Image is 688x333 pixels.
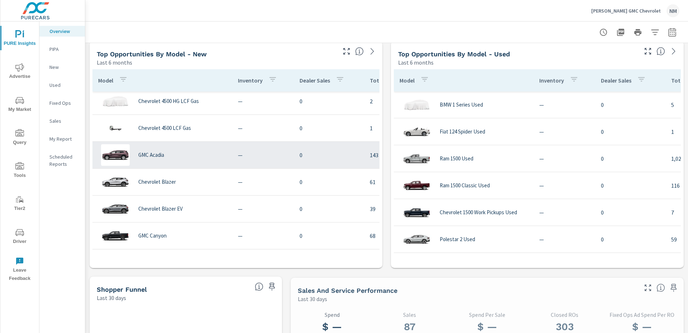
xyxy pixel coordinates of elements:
[355,47,364,56] span: Find the biggest opportunities within your model lineup by seeing how each model is selling in yo...
[539,154,589,163] p: —
[668,282,679,294] span: Save this to your personalized report
[39,116,85,126] div: Sales
[49,99,79,107] p: Fixed Ops
[440,236,475,243] p: Polestar 2 Used
[531,321,597,333] h3: 303
[238,178,288,186] p: —
[298,295,327,303] p: Last 30 days
[266,281,278,292] span: Save this to your personalized report
[601,181,660,190] p: 0
[97,294,126,302] p: Last 30 days
[101,117,130,139] img: glamour
[3,129,37,147] span: Query
[591,8,661,14] p: [PERSON_NAME] GMC Chevrolet
[402,148,431,169] img: glamour
[539,208,589,217] p: —
[370,124,446,132] p: 1
[49,117,79,125] p: Sales
[400,77,415,84] p: Model
[39,80,85,90] div: Used
[613,25,628,39] button: "Export Report to PDF"
[402,229,431,250] img: glamour
[402,202,431,223] img: glamour
[642,46,654,57] button: Make Fullscreen
[300,231,358,240] p: 0
[101,144,130,166] img: glamour
[238,205,288,213] p: —
[3,162,37,180] span: Tools
[3,195,37,213] span: Tier2
[299,311,365,318] p: Spend
[101,198,130,220] img: glamour
[98,77,113,84] p: Model
[300,178,358,186] p: 0
[3,96,37,114] span: My Market
[601,235,660,244] p: 0
[39,98,85,108] div: Fixed Ops
[668,46,679,57] a: See more details in report
[402,94,431,116] img: glamour
[49,153,79,168] p: Scheduled Reports
[49,135,79,142] p: My Report
[3,30,37,48] span: PURE Insights
[601,100,660,109] p: 0
[39,151,85,169] div: Scheduled Reports
[97,286,147,293] h5: Shopper Funnel
[97,58,132,67] p: Last 6 months
[539,235,589,244] p: —
[601,154,660,163] p: 0
[656,283,665,292] span: Select a tab to understand performance over the selected time range.
[648,25,662,39] button: Apply Filters
[440,182,490,189] p: Ram 1500 Classic Used
[0,22,39,286] div: nav menu
[666,4,679,17] div: NM
[138,233,167,239] p: GMC Canyon
[101,252,130,273] img: glamour
[138,206,183,212] p: Chevrolet Blazer EV
[370,97,446,105] p: 2
[601,77,631,84] p: Dealer Sales
[539,127,589,136] p: —
[49,81,79,89] p: Used
[370,205,446,213] p: 39
[531,311,597,318] p: Closed ROs
[255,282,263,291] span: Know where every customer is during their purchase journey. View customer activity from first cli...
[238,231,288,240] p: —
[454,321,520,333] h3: $ —
[601,208,660,217] p: 0
[601,127,660,136] p: 0
[300,205,358,213] p: 0
[97,50,207,58] h5: Top Opportunities by Model - New
[101,171,130,193] img: glamour
[539,181,589,190] p: —
[454,311,520,318] p: Spend Per Sale
[377,321,443,333] h3: 87
[642,282,654,294] button: Make Fullscreen
[440,209,517,216] p: Chevrolet 1500 Work Pickups Used
[138,152,164,158] p: GMC Acadia
[298,287,397,294] h5: Sales and Service Performance
[3,63,37,81] span: Advertise
[656,47,665,56] span: Find the biggest opportunities within your model lineup by seeing how each model is selling in yo...
[138,125,191,131] p: Chevrolet 4500 LCF Gas
[440,102,483,108] p: BMW 1 Series Used
[299,321,365,333] h3: $ —
[49,28,79,35] p: Overview
[49,64,79,71] p: New
[609,321,675,333] h3: $ —
[39,44,85,55] div: PIPA
[49,46,79,53] p: PIPA
[138,179,176,185] p: Chevrolet Blazer
[631,25,645,39] button: Print Report
[300,77,330,84] p: Dealer Sales
[370,178,446,186] p: 61
[370,231,446,240] p: 68
[665,25,679,39] button: Select Date Range
[101,90,130,112] img: glamour
[440,128,485,135] p: Fiat 124 Spider Used
[238,124,288,132] p: —
[300,151,358,159] p: 0
[370,151,446,159] p: 143
[101,225,130,247] img: glamour
[238,77,263,84] p: Inventory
